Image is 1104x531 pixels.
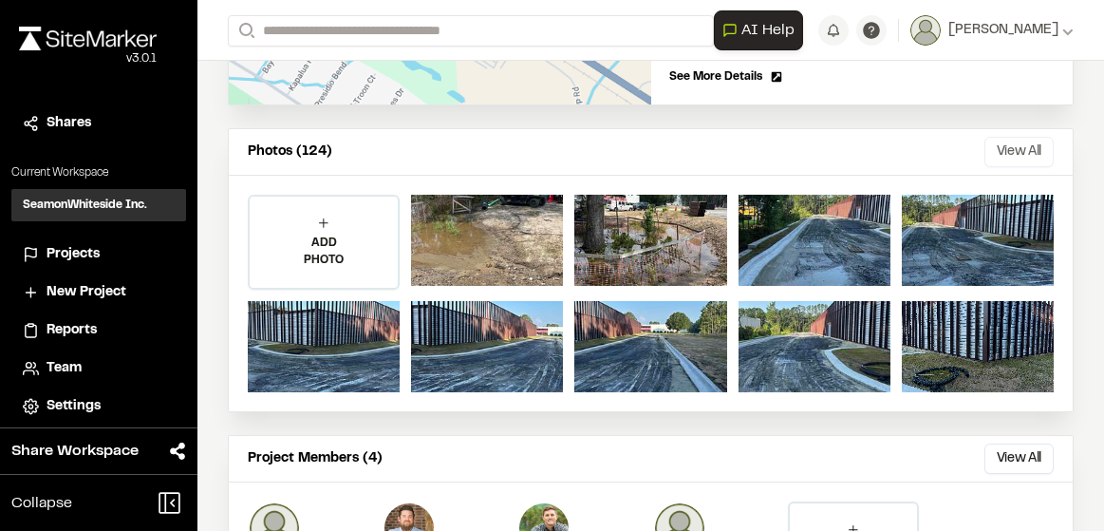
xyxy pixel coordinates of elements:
[23,282,175,303] a: New Project
[23,197,147,214] h3: SeamonWhiteside Inc.
[910,15,1074,46] button: [PERSON_NAME]
[228,15,262,47] button: Search
[47,320,97,341] span: Reports
[47,282,126,303] span: New Project
[910,15,941,46] img: User
[948,20,1058,41] span: [PERSON_NAME]
[11,164,186,181] p: Current Workspace
[23,244,175,265] a: Projects
[23,358,175,379] a: Team
[47,113,91,134] span: Shares
[984,444,1054,474] button: View All
[714,10,803,50] button: Open AI Assistant
[741,19,795,42] span: AI Help
[47,396,101,417] span: Settings
[984,137,1054,167] button: View All
[250,235,398,269] p: ADD PHOTO
[714,10,811,50] div: Open AI Assistant
[23,113,175,134] a: Shares
[670,68,763,85] span: See More Details
[23,320,175,341] a: Reports
[248,448,383,469] p: Project Members (4)
[11,492,72,515] span: Collapse
[23,396,175,417] a: Settings
[248,142,332,162] p: Photos (124)
[19,27,157,50] img: rebrand.png
[11,440,139,463] span: Share Workspace
[47,358,82,379] span: Team
[19,50,157,67] div: Oh geez...please don't...
[47,244,100,265] span: Projects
